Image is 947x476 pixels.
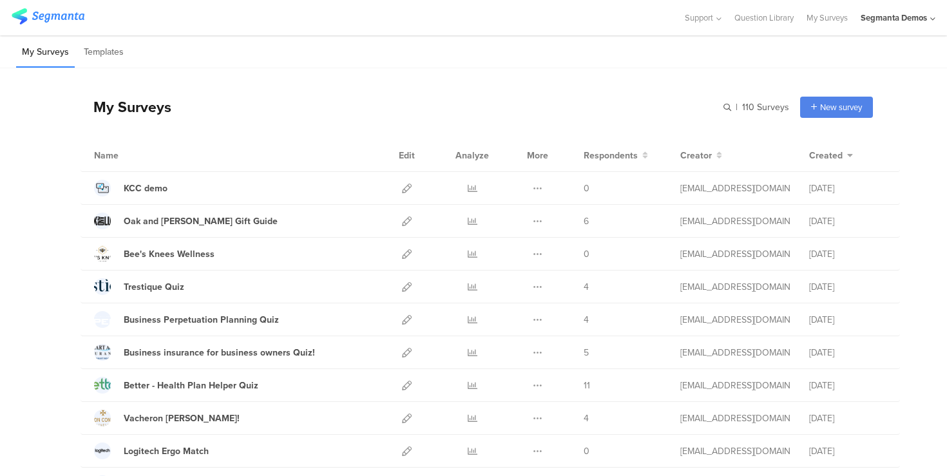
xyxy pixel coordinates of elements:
li: My Surveys [16,37,75,68]
div: Name [94,149,171,162]
div: Segmanta Demos [861,12,927,24]
div: [DATE] [809,214,886,228]
div: channelle@segmanta.com [680,280,790,294]
button: Creator [680,149,722,162]
a: Bee's Knees Wellness [94,245,215,262]
span: 0 [584,247,589,261]
span: 11 [584,379,590,392]
div: channelle@segmanta.com [680,214,790,228]
span: 0 [584,444,589,458]
div: Logitech Ergo Match [124,444,209,458]
div: Trestique Quiz [124,280,184,294]
a: KCC demo [94,180,167,196]
div: Edit [393,139,421,171]
span: 6 [584,214,589,228]
span: 110 Surveys [742,100,789,114]
a: Business insurance for business owners Quiz! [94,344,315,361]
div: My Surveys [81,96,171,118]
a: Vacheron [PERSON_NAME]! [94,410,240,426]
div: eliran@segmanta.com [680,379,790,392]
span: 5 [584,346,589,359]
li: Templates [78,37,129,68]
div: eliran@segmanta.com [680,412,790,425]
a: Logitech Ergo Match [94,443,209,459]
div: [DATE] [809,412,886,425]
div: [DATE] [809,346,886,359]
span: 0 [584,182,589,195]
div: [DATE] [809,247,886,261]
span: New survey [820,101,862,113]
div: channelle@segmanta.com [680,247,790,261]
span: Respondents [584,149,638,162]
span: | [734,100,740,114]
div: Bee's Knees Wellness [124,247,215,261]
div: KCC demo [124,182,167,195]
span: Support [685,12,713,24]
div: Better - Health Plan Helper Quiz [124,379,258,392]
div: [DATE] [809,313,886,327]
div: Oak and Luna Gift Guide [124,214,278,228]
span: Created [809,149,843,162]
a: Better - Health Plan Helper Quiz [94,377,258,394]
div: [DATE] [809,444,886,458]
a: Oak and [PERSON_NAME] Gift Guide [94,213,278,229]
span: Creator [680,149,712,162]
span: 4 [584,412,589,425]
span: 4 [584,313,589,327]
div: eliran@segmanta.com [680,313,790,327]
div: eliran@segmanta.com [680,346,790,359]
img: segmanta logo [12,8,84,24]
span: 4 [584,280,589,294]
div: eliran@segmanta.com [680,444,790,458]
div: shai@segmanta.com [680,182,790,195]
div: Vacheron Constantin Quiz! [124,412,240,425]
div: Business insurance for business owners Quiz! [124,346,315,359]
div: [DATE] [809,280,886,294]
div: Analyze [453,139,492,171]
div: More [524,139,551,171]
a: Business Perpetuation Planning Quiz [94,311,279,328]
div: Business Perpetuation Planning Quiz [124,313,279,327]
button: Respondents [584,149,648,162]
div: [DATE] [809,379,886,392]
a: Trestique Quiz [94,278,184,295]
button: Created [809,149,853,162]
div: [DATE] [809,182,886,195]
